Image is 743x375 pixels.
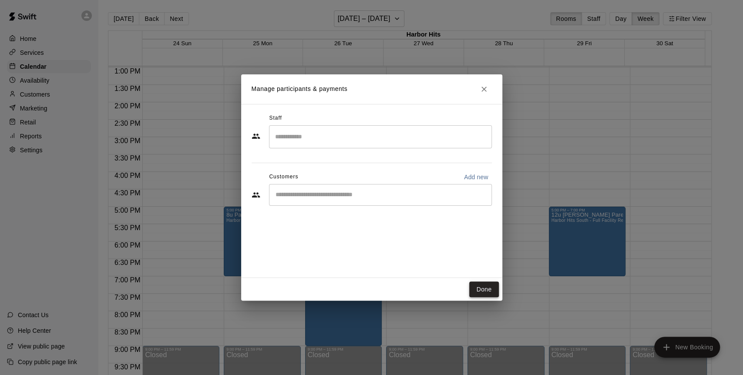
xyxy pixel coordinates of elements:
[461,170,492,184] button: Add new
[269,184,492,206] div: Start typing to search customers...
[252,84,348,94] p: Manage participants & payments
[269,111,282,125] span: Staff
[252,191,260,199] svg: Customers
[252,132,260,141] svg: Staff
[469,281,498,298] button: Done
[464,173,488,181] p: Add new
[476,81,492,97] button: Close
[269,125,492,148] div: Search staff
[269,170,298,184] span: Customers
